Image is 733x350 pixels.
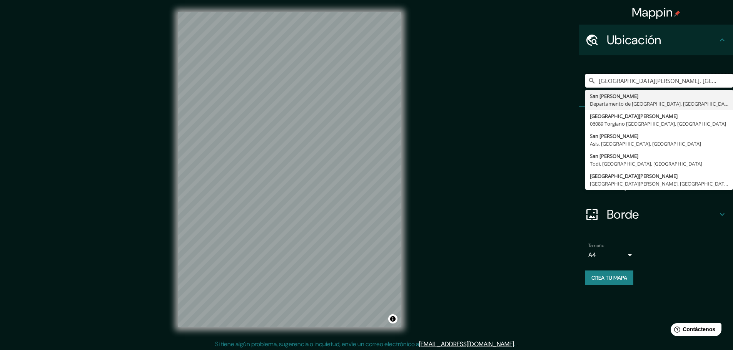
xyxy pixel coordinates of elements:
font: . [514,340,515,348]
font: Asís, [GEOGRAPHIC_DATA], [GEOGRAPHIC_DATA] [590,140,701,147]
font: Todi, [GEOGRAPHIC_DATA], [GEOGRAPHIC_DATA] [590,160,702,167]
div: Borde [579,199,733,230]
font: A4 [588,251,596,259]
div: A4 [588,249,634,261]
font: [GEOGRAPHIC_DATA][PERSON_NAME] [590,113,678,119]
iframe: Lanzador de widgets de ayuda [665,320,725,342]
font: Ubicación [607,32,661,48]
img: pin-icon.png [674,10,680,17]
font: . [515,340,516,348]
div: Disposición [579,168,733,199]
font: . [516,340,518,348]
font: Departamento de [GEOGRAPHIC_DATA], [GEOGRAPHIC_DATA] [590,100,732,107]
font: Si tiene algún problema, sugerencia o inquietud, envíe un correo electrónico a [215,340,419,348]
font: Mappin [632,4,673,20]
button: Crea tu mapa [585,270,633,285]
div: Ubicación [579,25,733,55]
input: Elige tu ciudad o zona [585,74,733,88]
font: [GEOGRAPHIC_DATA][PERSON_NAME] [590,173,678,179]
font: Crea tu mapa [591,274,627,281]
font: 06089 Torgiano [GEOGRAPHIC_DATA], [GEOGRAPHIC_DATA] [590,120,726,127]
a: [EMAIL_ADDRESS][DOMAIN_NAME] [419,340,514,348]
font: San [PERSON_NAME] [590,133,638,139]
font: San [PERSON_NAME] [590,153,638,159]
font: Borde [607,206,639,222]
canvas: Mapa [178,12,401,327]
div: Estilo [579,138,733,168]
button: Activar o desactivar atribución [388,314,397,323]
font: Tamaño [588,242,604,249]
font: San [PERSON_NAME] [590,93,638,100]
div: Patas [579,107,733,138]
